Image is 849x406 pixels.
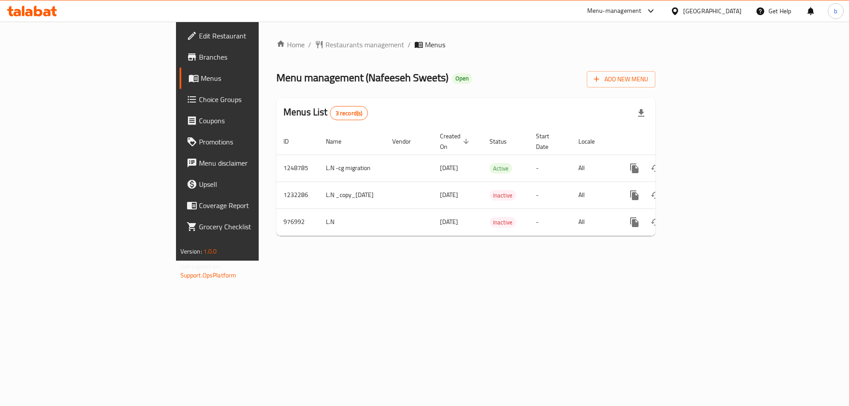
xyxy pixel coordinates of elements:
span: [DATE] [440,216,458,228]
a: Coverage Report [180,195,318,216]
span: Get support on: [180,261,221,272]
span: b [834,6,837,16]
span: Start Date [536,131,561,152]
span: Menus [201,73,311,83]
span: Menu disclaimer [199,158,311,168]
a: Promotions [180,131,318,152]
span: Edit Restaurant [199,30,311,41]
a: Menus [180,68,318,89]
a: Coupons [180,110,318,131]
li: / [408,39,411,50]
td: All [571,182,617,209]
span: Menus [425,39,445,50]
a: Choice Groups [180,89,318,110]
span: 1.0.0 [203,246,217,257]
button: more [624,185,645,206]
span: Status [490,136,518,147]
span: ID [283,136,300,147]
span: Coupons [199,115,311,126]
button: Change Status [645,158,666,179]
span: Inactive [490,217,516,228]
td: L.N -cg migration [319,155,385,182]
span: Restaurants management [325,39,404,50]
div: Menu-management [587,6,642,16]
td: L.N [319,209,385,235]
a: Support.OpsPlatform [180,269,237,281]
span: Open [452,75,472,82]
span: Name [326,136,353,147]
th: Actions [617,128,716,155]
button: Add New Menu [587,71,655,87]
span: Created On [440,131,472,152]
div: Inactive [490,217,516,228]
a: Restaurants management [315,39,404,50]
div: Export file [631,102,652,124]
table: enhanced table [276,128,716,236]
a: Branches [180,46,318,68]
td: All [571,155,617,182]
td: - [529,182,571,209]
span: Grocery Checklist [199,221,311,232]
span: Add New Menu [594,74,648,85]
span: Locale [578,136,606,147]
td: - [529,209,571,235]
span: Coverage Report [199,200,311,211]
span: Choice Groups [199,94,311,105]
div: Total records count [330,106,368,120]
span: Vendor [392,136,422,147]
a: Upsell [180,174,318,195]
button: Change Status [645,185,666,206]
div: Inactive [490,190,516,201]
span: Active [490,163,512,174]
td: All [571,209,617,235]
div: [GEOGRAPHIC_DATA] [683,6,742,16]
td: L.N _copy_[DATE] [319,182,385,209]
td: - [529,155,571,182]
a: Menu disclaimer [180,152,318,174]
span: Version: [180,246,202,257]
span: Menu management ( Nafeeseh Sweets ) [276,68,448,87]
h2: Menus List [283,106,368,120]
a: Grocery Checklist [180,216,318,237]
button: more [624,158,645,179]
span: [DATE] [440,189,458,201]
nav: breadcrumb [276,39,655,50]
button: more [624,212,645,233]
span: Branches [199,52,311,62]
span: Promotions [199,137,311,147]
span: Inactive [490,190,516,201]
div: Active [490,163,512,174]
button: Change Status [645,212,666,233]
a: Edit Restaurant [180,25,318,46]
span: [DATE] [440,162,458,174]
span: 3 record(s) [330,109,368,118]
span: Upsell [199,179,311,190]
